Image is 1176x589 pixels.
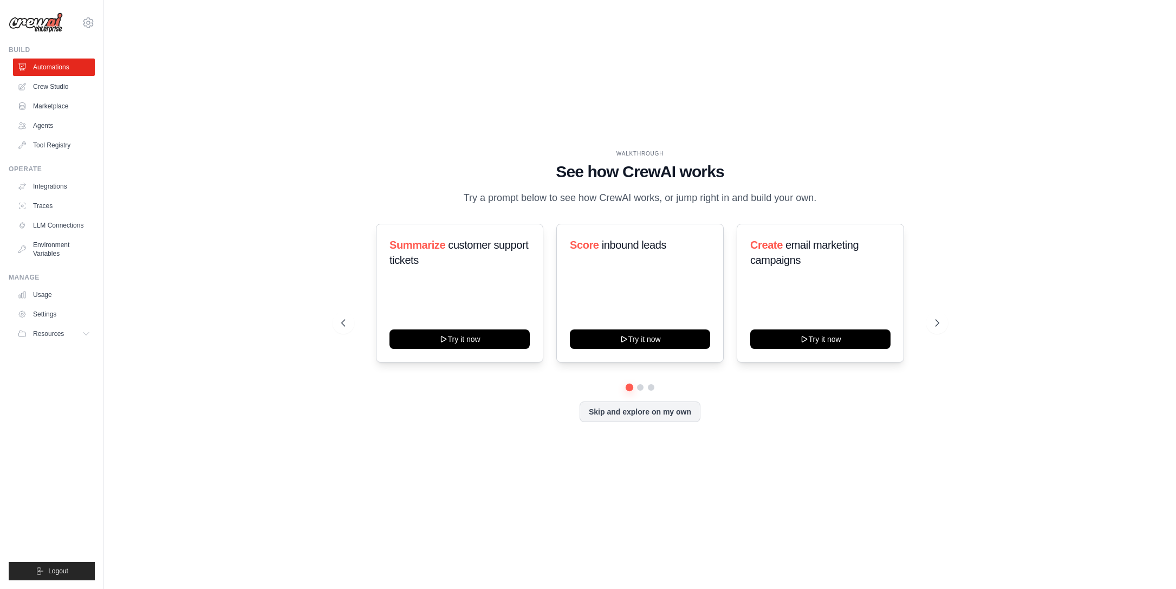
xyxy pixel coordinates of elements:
button: Try it now [570,329,710,349]
a: Environment Variables [13,236,95,262]
img: Logo [9,12,63,33]
div: Manage [9,273,95,282]
span: inbound leads [602,239,666,251]
a: Settings [13,306,95,323]
a: Traces [13,197,95,215]
a: Agents [13,117,95,134]
button: Skip and explore on my own [580,402,700,422]
div: WALKTHROUGH [341,150,939,158]
span: Create [750,239,783,251]
h1: See how CrewAI works [341,162,939,182]
a: Tool Registry [13,137,95,154]
a: Integrations [13,178,95,195]
button: Try it now [389,329,530,349]
span: customer support tickets [389,239,528,266]
button: Try it now [750,329,891,349]
a: Automations [13,59,95,76]
a: Marketplace [13,98,95,115]
span: Logout [48,567,68,575]
a: LLM Connections [13,217,95,234]
div: Build [9,46,95,54]
a: Usage [13,286,95,303]
div: Operate [9,165,95,173]
p: Try a prompt below to see how CrewAI works, or jump right in and build your own. [458,190,822,206]
span: Summarize [389,239,445,251]
button: Logout [9,562,95,580]
span: email marketing campaigns [750,239,859,266]
span: Score [570,239,599,251]
button: Resources [13,325,95,342]
a: Crew Studio [13,78,95,95]
span: Resources [33,329,64,338]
